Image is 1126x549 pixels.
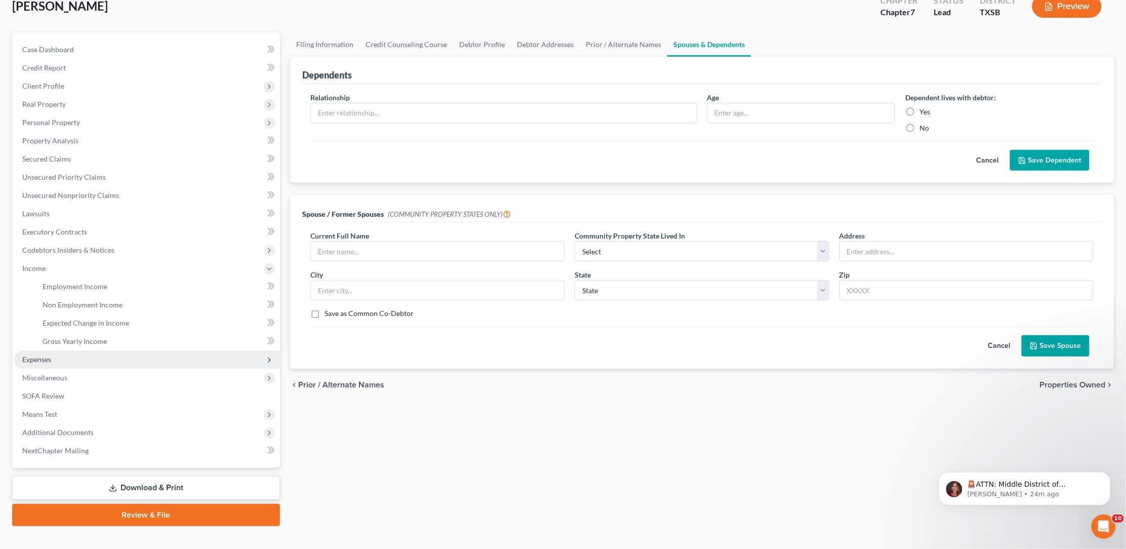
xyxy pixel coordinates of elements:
i: chevron_left [290,381,298,389]
iframe: Intercom live chat [1092,515,1116,539]
label: City [310,269,323,280]
span: Prior / Alternate Names [298,381,384,389]
iframe: Intercom notifications message [923,451,1126,522]
span: Miscellaneous [22,373,67,382]
span: Income [22,264,46,272]
span: Client Profile [22,82,64,90]
a: SOFA Review [14,387,280,405]
span: Personal Property [22,118,80,127]
span: Property Analysis [22,136,78,145]
span: Relationship [310,93,350,102]
label: Yes [919,107,930,117]
a: Debtor Addresses [511,32,580,57]
button: Save Spouse [1022,335,1090,357]
a: Case Dashboard [14,41,280,59]
span: Credit Report [22,63,66,72]
a: Download & Print [12,476,280,500]
a: Credit Report [14,59,280,77]
a: Credit Counseling Course [359,32,453,57]
span: Unsecured Priority Claims [22,173,106,181]
input: Enter age... [708,103,895,123]
label: No [919,123,929,133]
i: chevron_right [1106,381,1114,389]
a: Non Employment Income [34,296,280,314]
span: Means Test [22,410,57,418]
a: Prior / Alternate Names [580,32,667,57]
span: 10 [1112,515,1124,523]
input: Enter address... [840,242,1093,261]
a: Spouses & Dependents [667,32,751,57]
div: Dependents [302,69,352,81]
span: Community Property State Lived In [575,231,685,240]
div: Lead [934,7,963,18]
span: Additional Documents [22,428,94,437]
button: Properties Owned chevron_right [1040,381,1114,389]
label: Zip [839,269,850,280]
span: Lawsuits [22,209,50,218]
span: 7 [910,7,915,17]
span: Expenses [22,355,51,364]
a: Property Analysis [14,132,280,150]
a: Debtor Profile [453,32,511,57]
span: Secured Claims [22,154,71,163]
span: Non Employment Income [43,300,123,309]
span: Unsecured Nonpriority Claims [22,191,119,200]
span: (COMMUNITY PROPERTY STATES ONLY) [388,210,511,218]
label: Address [839,230,865,241]
span: Expected Change in Income [43,319,129,327]
span: Current Full Name [310,231,369,240]
label: Dependent lives with debtor: [905,92,996,103]
a: Employment Income [34,278,280,296]
label: Save as Common Co-Debtor [325,308,414,319]
button: Cancel [966,150,1010,171]
button: Save Dependent [1010,150,1090,171]
a: Expected Change in Income [34,314,280,332]
a: Lawsuits [14,205,280,223]
label: Age [707,92,719,103]
span: Gross Yearly Income [43,337,107,345]
button: chevron_left Prior / Alternate Names [290,381,384,389]
span: Codebtors Insiders & Notices [22,246,114,254]
span: Real Property [22,100,66,108]
input: Enter name... [311,242,564,261]
span: Executory Contracts [22,227,87,236]
input: Enter city... [311,281,564,300]
a: Gross Yearly Income [34,332,280,350]
span: Spouse / Former Spouses [302,210,384,218]
div: TXSB [980,7,1016,18]
a: Filing Information [290,32,359,57]
div: Chapter [880,7,917,18]
a: Secured Claims [14,150,280,168]
label: State [575,269,591,280]
a: Executory Contracts [14,223,280,241]
button: Cancel [977,336,1022,356]
a: Unsecured Priority Claims [14,168,280,186]
span: NextChapter Mailing [22,446,89,455]
span: Employment Income [43,282,107,291]
a: Review & File [12,504,280,526]
input: XXXXX [839,280,1094,300]
span: Properties Owned [1040,381,1106,389]
a: NextChapter Mailing [14,442,280,460]
input: Enter relationship... [311,103,697,123]
span: SOFA Review [22,391,64,400]
span: Case Dashboard [22,45,74,54]
a: Unsecured Nonpriority Claims [14,186,280,205]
